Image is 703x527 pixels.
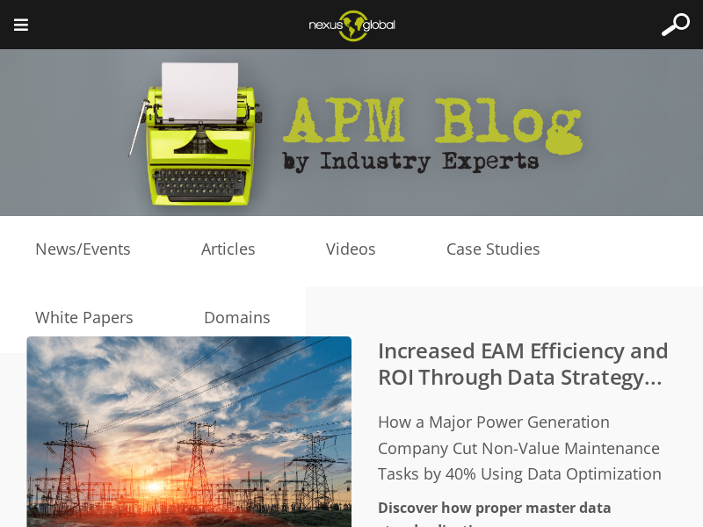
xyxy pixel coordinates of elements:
a: Increased EAM Efficiency and ROI Through Data Strategy... [378,336,668,391]
a: Articles [166,236,291,263]
img: Nexus Global [295,4,409,47]
a: Case Studies [411,236,576,263]
h2: How a Major Power Generation Company Cut Non-Value Maintenance Tasks by 40% Using Data Optimization [62,409,677,487]
a: Videos [291,236,411,263]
